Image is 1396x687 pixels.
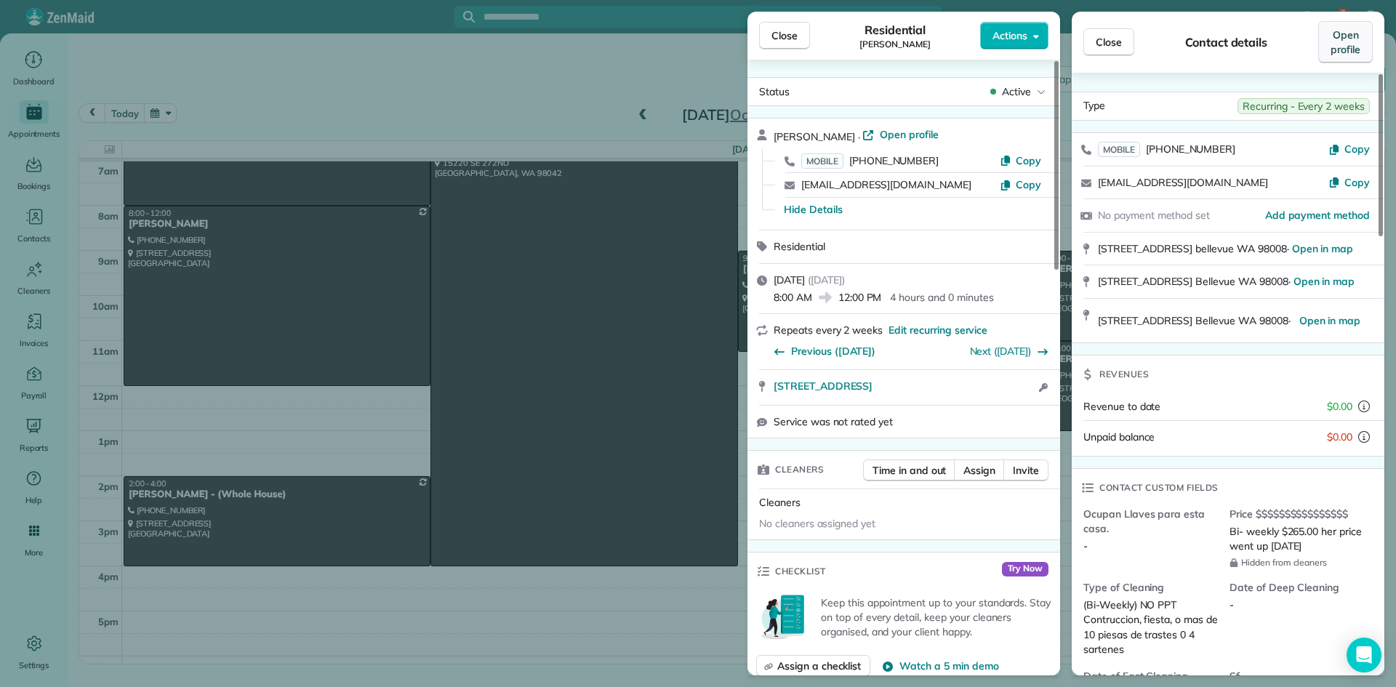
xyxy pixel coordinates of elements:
[1098,209,1210,222] span: No payment method set
[1013,463,1039,478] span: Invite
[1083,669,1218,683] span: Date of Fast Cleaning
[954,459,1005,481] button: Assign
[1083,598,1221,656] span: (Bi-Weekly) NO PPT Contruccion, fiesta, o mas de 10 piesas de trastes 0 4 sartenes
[774,273,805,286] span: [DATE]
[774,344,875,358] button: Previous ([DATE])
[1035,379,1051,396] button: Open access information
[774,130,855,143] span: [PERSON_NAME]
[838,290,882,305] span: 12:00 PM
[1083,400,1160,413] span: Revenue to date
[774,290,812,305] span: 8:00 AM
[1318,21,1373,63] a: Open profile
[1096,35,1122,49] span: Close
[774,379,1035,393] a: [STREET_ADDRESS]
[863,459,955,481] button: Time in and out
[1237,98,1370,114] span: Recurring - Every 2 weeks
[777,659,861,673] span: Assign a checklist
[1098,176,1268,189] a: [EMAIL_ADDRESS][DOMAIN_NAME]
[862,127,939,142] a: Open profile
[890,290,993,305] p: 4 hours and 0 minutes
[784,202,843,217] button: Hide Details
[855,131,863,142] span: ·
[1098,314,1293,327] span: [STREET_ADDRESS] Bellevue WA 98008 ·
[1299,314,1361,327] span: Open in map
[1016,154,1041,167] span: Copy
[1098,242,1353,255] span: [STREET_ADDRESS] bellevue WA 98008 ·
[821,595,1051,639] p: Keep this appointment up to your standards. Stay on top of every detail, keep your cleaners organ...
[1331,28,1360,57] span: Open profile
[1328,142,1370,156] button: Copy
[1328,175,1370,190] button: Copy
[1185,33,1267,51] span: Contact details
[859,39,931,50] span: [PERSON_NAME]
[759,496,801,509] span: Cleaners
[1083,28,1134,56] button: Close
[1000,153,1041,168] button: Copy
[1098,275,1355,288] span: [STREET_ADDRESS] Bellevue WA 98008 ·
[882,659,998,673] button: Watch a 5 min demo
[1229,507,1364,521] span: Price $$$$$$$$$$$$$$$$
[849,154,939,167] span: [PHONE_NUMBER]
[1146,142,1235,156] span: [PHONE_NUMBER]
[771,28,798,43] span: Close
[963,463,995,478] span: Assign
[970,344,1049,358] button: Next ([DATE])
[759,85,790,98] span: Status
[774,324,883,337] span: Repeats every 2 weeks
[1002,562,1048,576] span: Try Now
[1229,557,1364,569] span: Hidden from cleaners
[970,345,1032,358] a: Next ([DATE])
[756,655,870,677] button: Assign a checklist
[1229,669,1364,683] span: Sf
[1327,399,1352,414] span: $0.00
[1229,580,1364,595] span: Date of Deep Cleaning
[808,273,845,286] span: ( [DATE] )
[801,153,939,168] a: MOBILE[PHONE_NUMBER]
[791,344,875,358] span: Previous ([DATE])
[775,462,824,477] span: Cleaners
[1099,481,1219,495] span: Contact custom fields
[1229,598,1234,611] span: -
[992,28,1027,43] span: Actions
[1293,275,1355,288] a: Open in map
[1099,367,1149,382] span: Revenues
[1347,638,1381,672] div: Open Intercom Messenger
[1083,539,1088,553] span: -
[1083,98,1105,114] span: Type
[872,463,946,478] span: Time in and out
[888,323,987,337] span: Edit recurring service
[1098,142,1235,156] a: MOBILE[PHONE_NUMBER]
[1083,430,1155,444] span: Unpaid balance
[1000,177,1041,192] button: Copy
[1293,308,1376,333] a: Open in map
[1344,142,1370,156] span: Copy
[1083,507,1218,536] span: Ocupan Llaves para esta casa.
[1003,459,1048,481] button: Invite
[1229,525,1365,553] span: Bi- weekly $265.00 her price went up [DATE]
[1083,580,1218,595] span: Type of Cleaning
[865,21,926,39] span: Residential
[899,659,998,673] span: Watch a 5 min demo
[801,153,843,169] span: MOBILE
[1265,208,1370,222] a: Add payment method
[1002,84,1031,99] span: Active
[1292,242,1354,255] a: Open in map
[774,414,893,429] span: Service was not rated yet
[880,127,939,142] span: Open profile
[1016,178,1041,191] span: Copy
[1344,176,1370,189] span: Copy
[774,379,872,393] span: [STREET_ADDRESS]
[1098,142,1140,157] span: MOBILE
[1327,430,1352,444] span: $0.00
[759,517,875,530] span: No cleaners assigned yet
[759,22,810,49] button: Close
[775,564,826,579] span: Checklist
[801,178,971,191] a: [EMAIL_ADDRESS][DOMAIN_NAME]
[774,240,825,253] span: Residential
